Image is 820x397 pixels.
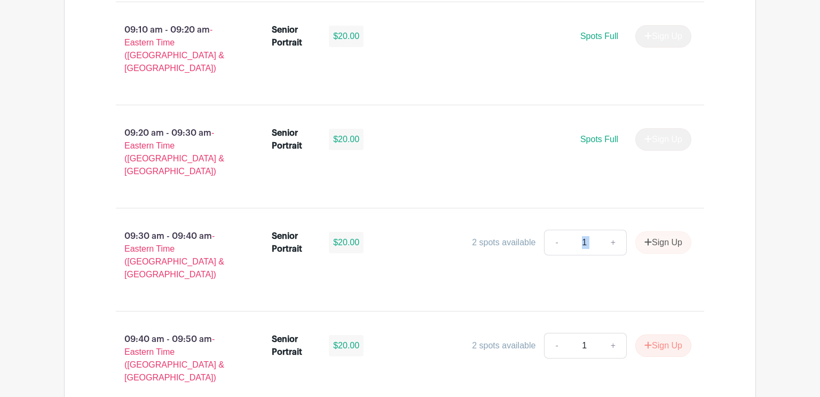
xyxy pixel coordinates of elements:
[544,333,569,359] a: -
[600,333,627,359] a: +
[329,335,364,356] div: $20.00
[272,333,317,359] div: Senior Portrait
[472,339,535,352] div: 2 spots available
[600,230,627,255] a: +
[99,329,255,388] p: 09:40 am - 09:50 am
[635,334,691,357] button: Sign Up
[124,128,224,176] span: - Eastern Time ([GEOGRAPHIC_DATA] & [GEOGRAPHIC_DATA])
[124,231,224,279] span: - Eastern Time ([GEOGRAPHIC_DATA] & [GEOGRAPHIC_DATA])
[99,19,255,79] p: 09:10 am - 09:20 am
[272,127,317,152] div: Senior Portrait
[124,25,224,73] span: - Eastern Time ([GEOGRAPHIC_DATA] & [GEOGRAPHIC_DATA])
[329,129,364,150] div: $20.00
[329,232,364,253] div: $20.00
[99,122,255,182] p: 09:20 am - 09:30 am
[124,334,224,382] span: - Eastern Time ([GEOGRAPHIC_DATA] & [GEOGRAPHIC_DATA])
[472,236,535,249] div: 2 spots available
[580,32,618,41] span: Spots Full
[99,225,255,285] p: 09:30 am - 09:40 am
[272,230,317,255] div: Senior Portrait
[272,24,317,49] div: Senior Portrait
[329,26,364,47] div: $20.00
[544,230,569,255] a: -
[580,135,618,144] span: Spots Full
